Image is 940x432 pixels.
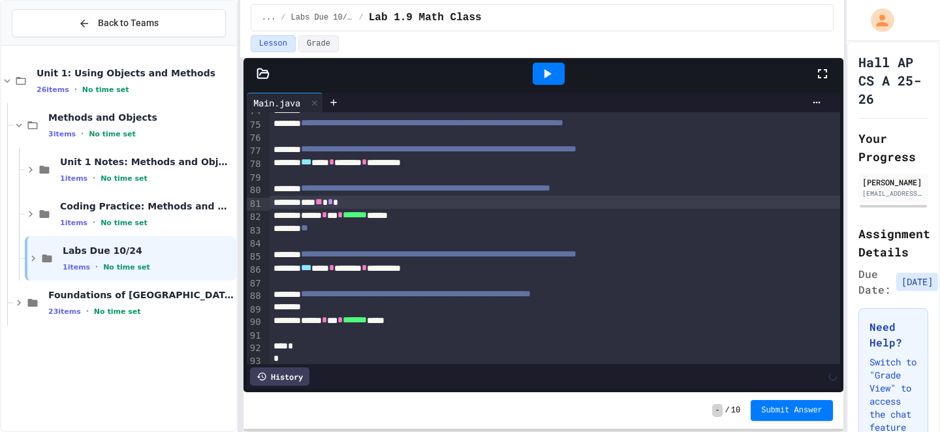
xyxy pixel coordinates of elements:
div: 84 [247,238,263,251]
span: Submit Answer [761,405,822,416]
span: Coding Practice: Methods and Objects [60,200,234,212]
span: - [712,404,722,417]
button: Grade [298,35,339,52]
span: 3 items [48,130,76,138]
div: [EMAIL_ADDRESS][DOMAIN_NAME] [862,189,924,198]
button: Lesson [251,35,296,52]
div: 79 [247,172,263,185]
div: 86 [247,264,263,277]
div: 82 [247,211,263,224]
h2: Your Progress [858,129,928,166]
div: 85 [247,251,263,264]
span: 1 items [60,174,87,183]
div: 89 [247,303,263,316]
div: 75 [247,119,263,132]
div: 78 [247,158,263,171]
span: No time set [89,130,136,138]
span: 26 items [37,85,69,94]
h2: Assignment Details [858,224,928,261]
div: 76 [247,132,263,145]
div: 91 [247,330,263,343]
div: Main.java [247,96,307,110]
span: Due Date: [858,266,891,298]
button: Submit Answer [751,400,833,421]
div: 92 [247,342,263,355]
span: • [86,306,89,316]
span: 1 items [60,219,87,227]
span: • [93,217,95,228]
span: Labs Due 10/24 [291,12,354,23]
div: [PERSON_NAME] [862,176,924,188]
span: ... [262,12,276,23]
span: Unit 1 Notes: Methods and Objects [60,156,234,168]
span: No time set [101,219,148,227]
span: • [95,262,98,272]
div: 88 [247,290,263,303]
div: My Account [857,5,898,35]
div: 81 [247,198,263,211]
span: Lab 1.9 Math Class [369,10,482,25]
div: 87 [247,277,263,290]
div: 90 [247,316,263,329]
span: [DATE] [896,273,938,291]
span: No time set [101,174,148,183]
span: / [281,12,285,23]
span: • [74,84,77,95]
h1: Hall AP CS A 25-26 [858,53,928,108]
div: 77 [247,145,263,158]
span: Foundations of [GEOGRAPHIC_DATA] [48,289,234,301]
div: 93 [247,355,263,368]
span: / [359,12,364,23]
span: Back to Teams [98,16,159,30]
span: Labs Due 10/24 [63,245,234,256]
h3: Need Help? [869,319,917,350]
span: 23 items [48,307,81,316]
div: 80 [247,184,263,197]
span: • [81,129,84,139]
div: 74 [247,105,263,118]
span: No time set [82,85,129,94]
div: History [250,367,309,386]
span: 1 items [63,263,90,271]
span: Unit 1: Using Objects and Methods [37,67,234,79]
span: No time set [103,263,150,271]
span: • [93,173,95,183]
span: / [725,405,730,416]
button: Back to Teams [12,9,226,37]
div: Main.java [247,93,323,112]
span: 10 [731,405,740,416]
span: Methods and Objects [48,112,234,123]
span: No time set [94,307,141,316]
div: 83 [247,224,263,238]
